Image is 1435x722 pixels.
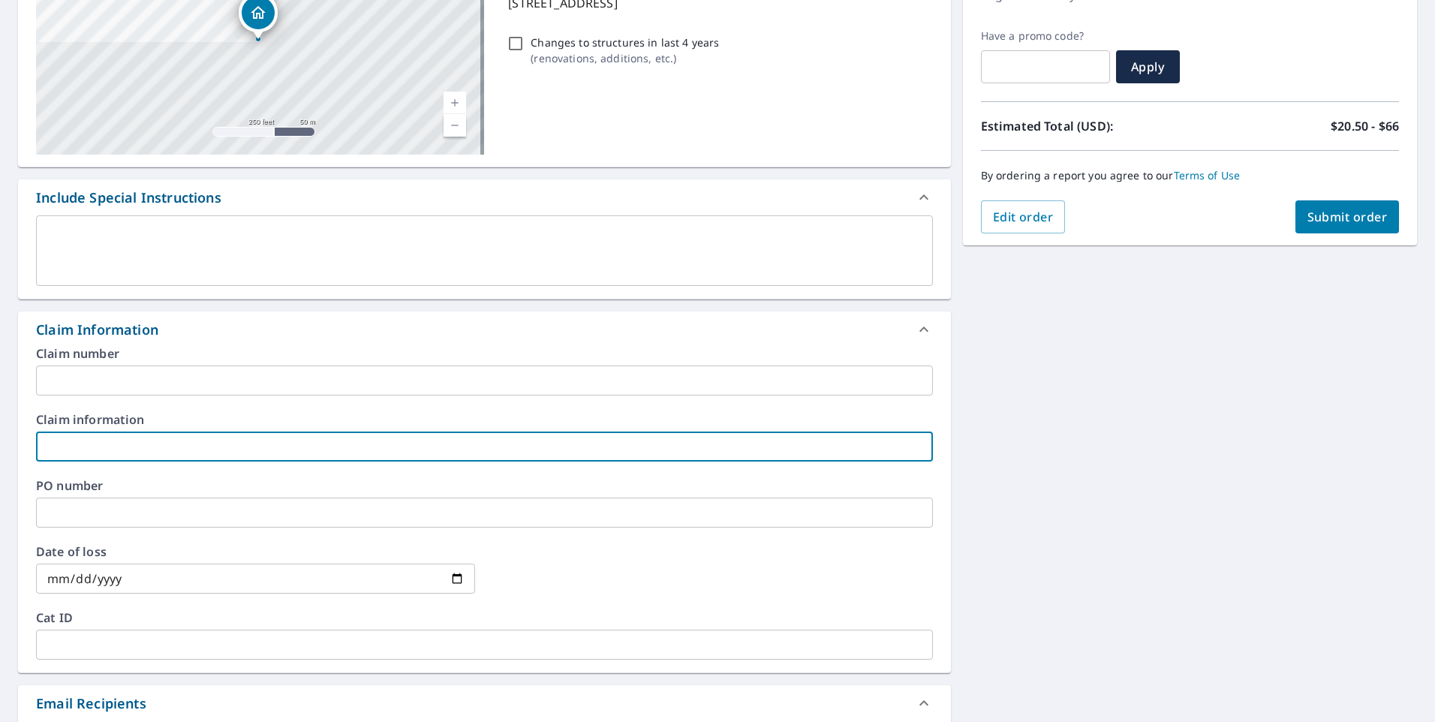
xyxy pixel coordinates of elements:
button: Apply [1116,50,1180,83]
p: Changes to structures in last 4 years [531,35,719,50]
p: Estimated Total (USD): [981,117,1190,135]
button: Edit order [981,200,1066,233]
div: Claim Information [36,320,158,340]
a: Current Level 17, Zoom Out [444,114,466,137]
p: By ordering a report you agree to our [981,169,1399,182]
span: Submit order [1307,209,1388,225]
label: PO number [36,480,933,492]
div: Email Recipients [18,685,951,721]
a: Current Level 17, Zoom In [444,92,466,114]
div: Include Special Instructions [36,188,221,208]
p: $20.50 - $66 [1331,117,1399,135]
label: Date of loss [36,546,475,558]
span: Apply [1128,59,1168,75]
label: Claim information [36,414,933,426]
p: ( renovations, additions, etc. ) [531,50,719,66]
button: Submit order [1295,200,1400,233]
label: Claim number [36,347,933,359]
label: Cat ID [36,612,933,624]
label: Have a promo code? [981,29,1110,43]
div: Include Special Instructions [18,179,951,215]
div: Email Recipients [36,693,146,714]
a: Terms of Use [1174,168,1241,182]
span: Edit order [993,209,1054,225]
div: Claim Information [18,311,951,347]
